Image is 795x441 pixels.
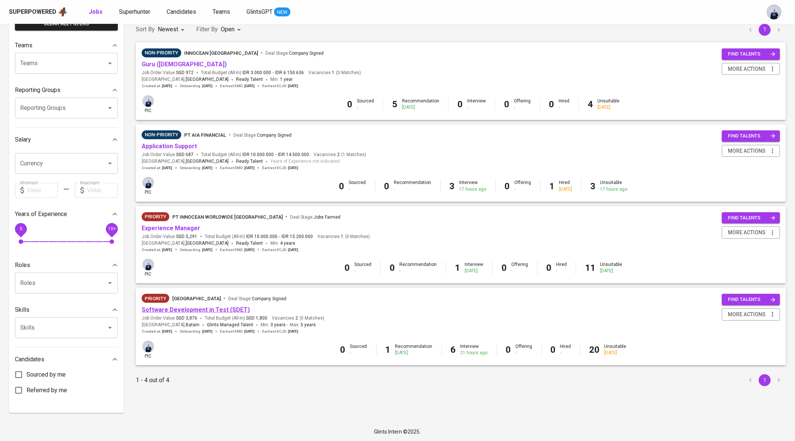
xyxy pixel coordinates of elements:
[19,226,22,231] span: 0
[205,315,267,321] span: Total Budget (All-In)
[176,234,197,240] span: SGD 5,291
[220,329,255,334] span: Earliest EMD :
[246,315,267,321] span: SGD 1,800
[559,180,572,192] div: Hired
[15,135,31,144] p: Salary
[142,340,155,359] div: pic
[142,247,172,253] span: Created at :
[273,70,274,76] span: -
[288,329,298,334] span: [DATE]
[142,315,197,321] span: Job Order Value
[314,152,366,158] span: Vacancies ( 1 Matches )
[551,345,556,355] b: 0
[728,64,766,74] span: more actions
[272,315,324,321] span: Vacancies ( 0 Matches )
[172,214,283,220] span: PT Innocean Worldwide [GEOGRAPHIC_DATA]
[350,350,367,356] div: -
[270,241,295,246] span: Min.
[516,343,532,356] div: Offering
[459,186,487,193] div: 17 hours ago
[196,25,218,34] p: Filter By
[722,145,780,157] button: more actions
[402,104,439,111] div: [DATE]
[505,181,510,191] b: 0
[257,133,292,138] span: Company Signed
[202,329,213,334] span: [DATE]
[142,321,199,329] span: [GEOGRAPHIC_DATA] ,
[213,7,232,17] a: Teams
[349,180,366,192] div: Sourced
[142,295,169,302] span: Priority
[280,241,295,246] span: 4 years
[158,25,178,34] p: Newest
[357,104,374,111] div: -
[15,86,60,95] p: Reporting Groups
[759,24,771,36] button: page 1
[450,181,455,191] b: 3
[27,183,58,198] input: Value
[15,261,30,270] p: Roles
[15,132,118,147] div: Salary
[394,186,431,193] div: -
[600,268,622,274] div: [DATE]
[221,26,235,33] span: Open
[728,214,776,222] span: find talents
[142,213,169,220] span: Priority
[142,70,194,76] span: Job Order Value
[221,23,243,37] div: Open
[290,322,316,327] span: Max.
[105,323,115,333] button: Open
[142,83,172,89] span: Created at :
[262,165,298,171] span: Earliest ECJD :
[142,212,169,221] div: Client Priority, Very Responsive, More Profiles Required
[242,70,271,76] span: IDR 3.000.000
[142,165,172,171] span: Created at :
[142,95,155,114] div: pic
[15,305,29,314] p: Skills
[184,132,226,138] span: PT AIA FINANCIAL
[287,321,288,329] span: -
[142,294,169,303] div: New Job received from Demand Team
[347,99,352,110] b: 0
[559,186,572,193] div: [DATE]
[588,99,593,110] b: 4
[395,343,433,356] div: Recommendation
[349,186,366,193] div: -
[504,99,509,110] b: 0
[459,180,487,192] div: Interview
[15,302,118,317] div: Skills
[105,158,115,169] button: Open
[728,228,766,237] span: more actions
[180,247,213,253] span: Onboarding :
[515,180,531,192] div: Offering
[142,131,181,139] span: Non-Priority
[265,51,324,56] span: Deal Stage :
[142,152,194,158] span: Job Order Value
[202,247,213,253] span: [DATE]
[26,370,66,379] span: Sourced by me
[339,181,345,191] b: 0
[15,41,32,50] p: Teams
[142,158,229,165] span: [GEOGRAPHIC_DATA] ,
[142,49,181,57] span: Non-Priority
[384,181,390,191] b: 0
[722,130,780,142] button: find talents
[136,376,169,385] p: 1 - 4 out of 4
[244,329,255,334] span: [DATE]
[556,268,567,274] div: -
[15,355,44,364] p: Candidates
[119,7,152,17] a: Superhunter
[399,268,437,274] div: -
[728,50,776,58] span: find talents
[550,181,555,191] b: 1
[556,261,567,274] div: Hired
[340,234,343,240] span: 1
[275,70,304,76] span: IDR 6.150.636
[728,132,776,140] span: find talents
[236,159,263,164] span: Ready Talent
[294,315,298,321] span: 2
[15,83,118,98] div: Reporting Groups
[213,8,230,15] span: Teams
[722,294,780,305] button: find talents
[186,240,229,247] span: [GEOGRAPHIC_DATA]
